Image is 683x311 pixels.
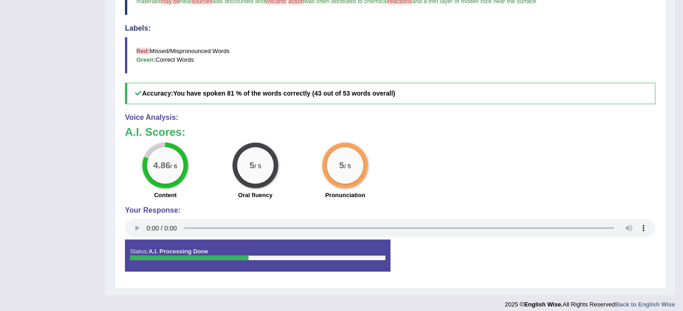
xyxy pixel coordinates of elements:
div: Status: [125,240,390,272]
h4: Voice Analysis: [125,113,656,122]
h5: Accuracy: [125,83,656,104]
a: Back to English Wise [615,301,675,308]
strong: English Wise. [524,301,563,308]
label: Oral fluency [238,191,272,199]
b: Red: [136,48,150,54]
h4: Your Response: [125,206,656,214]
small: / 5 [344,163,351,170]
small: / 6 [170,163,177,170]
b: You have spoken 81 % of the words correctly (43 out of 53 words overall) [173,90,395,97]
b: Green: [136,56,156,63]
div: 2025 © All Rights Reserved [505,295,675,309]
small: / 5 [255,163,261,170]
label: Content [154,191,177,199]
big: 5 [339,161,344,171]
label: Pronunciation [325,191,365,199]
big: 5 [249,161,255,171]
big: 4.86 [153,161,170,171]
strong: A.I. Processing Done [148,248,208,255]
blockquote: Missed/Mispronounced Words Correct Words [125,37,656,74]
b: A.I. Scores: [125,126,185,138]
h4: Labels: [125,24,656,32]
